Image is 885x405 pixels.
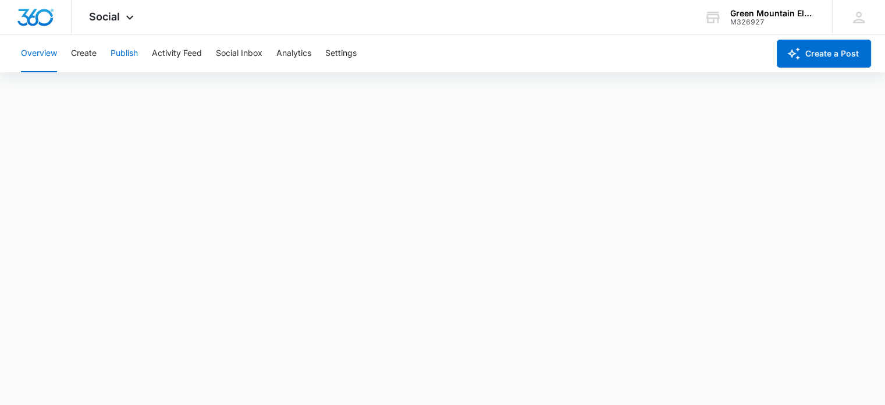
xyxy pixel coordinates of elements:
[152,35,202,72] button: Activity Feed
[730,18,815,26] div: account id
[777,40,871,68] button: Create a Post
[71,35,97,72] button: Create
[111,35,138,72] button: Publish
[89,10,120,23] span: Social
[730,9,815,18] div: account name
[325,35,357,72] button: Settings
[276,35,311,72] button: Analytics
[21,35,57,72] button: Overview
[216,35,262,72] button: Social Inbox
